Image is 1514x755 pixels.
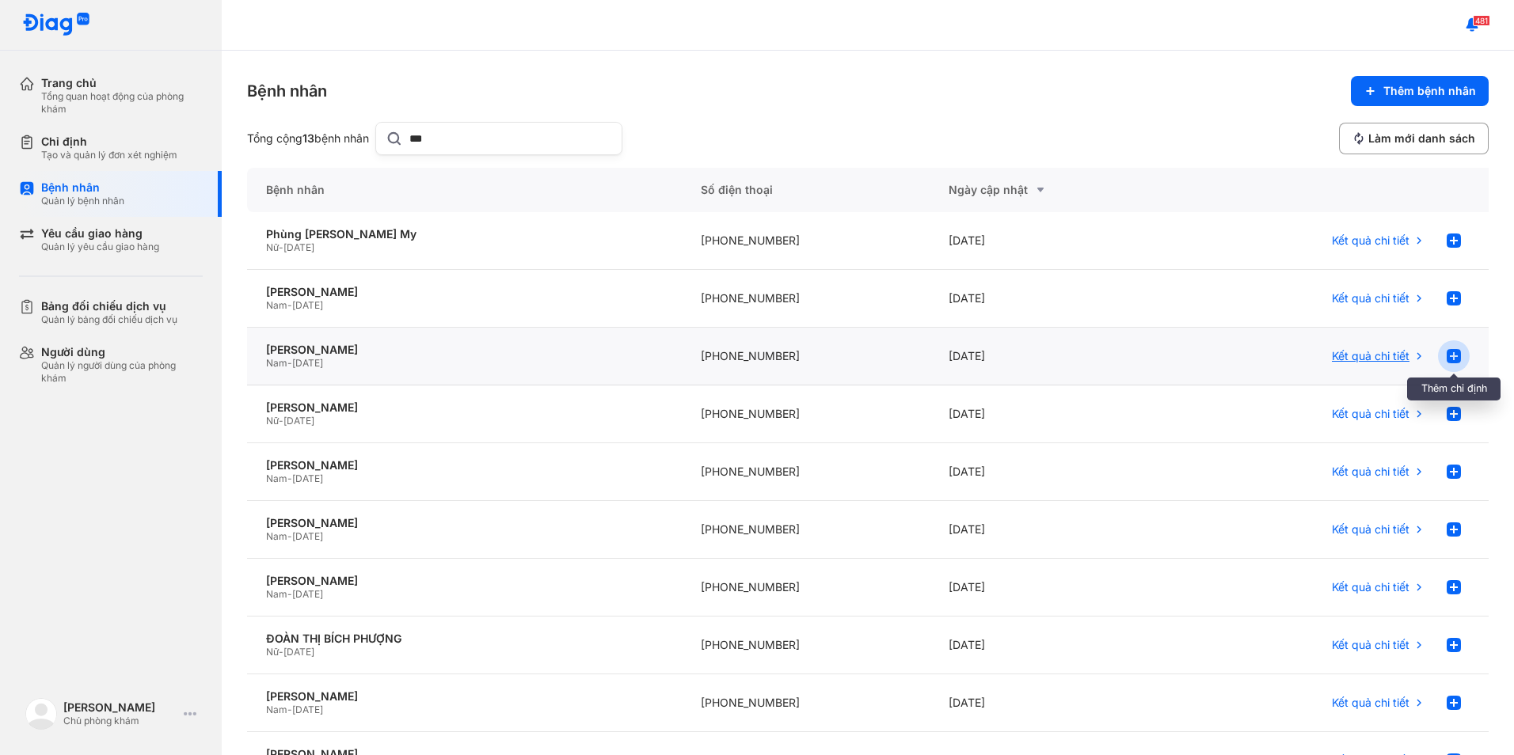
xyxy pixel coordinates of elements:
[682,617,930,674] div: [PHONE_NUMBER]
[682,501,930,559] div: [PHONE_NUMBER]
[266,285,663,299] div: [PERSON_NAME]
[682,328,930,385] div: [PHONE_NUMBER]
[1473,15,1490,26] span: 481
[279,646,283,658] span: -
[292,357,323,369] span: [DATE]
[302,131,314,145] span: 13
[287,530,292,542] span: -
[292,704,323,715] span: [DATE]
[266,458,663,472] div: [PERSON_NAME]
[287,588,292,600] span: -
[41,90,203,116] div: Tổng quan hoạt động của phòng khám
[41,149,177,161] div: Tạo và quản lý đơn xét nghiệm
[63,715,177,727] div: Chủ phòng khám
[930,674,1178,732] div: [DATE]
[1351,76,1489,106] button: Thêm bệnh nhân
[41,226,159,241] div: Yêu cầu giao hàng
[266,400,663,415] div: [PERSON_NAME]
[287,357,292,369] span: -
[287,299,292,311] span: -
[279,241,283,253] span: -
[41,76,203,90] div: Trang chủ
[266,588,287,600] span: Nam
[283,646,314,658] span: [DATE]
[266,704,287,715] span: Nam
[682,212,930,270] div: [PHONE_NUMBER]
[266,689,663,704] div: [PERSON_NAME]
[266,343,663,357] div: [PERSON_NAME]
[292,472,323,484] span: [DATE]
[247,168,682,212] div: Bệnh nhân
[1332,291,1409,305] span: Kết quả chi tiết
[292,530,323,542] span: [DATE]
[266,516,663,530] div: [PERSON_NAME]
[1332,233,1409,248] span: Kết quả chi tiết
[41,345,203,359] div: Người dùng
[949,180,1159,199] div: Ngày cập nhật
[41,299,177,313] div: Bảng đối chiếu dịch vụ
[1368,131,1475,146] span: Làm mới danh sách
[247,80,327,102] div: Bệnh nhân
[930,270,1178,328] div: [DATE]
[41,195,124,207] div: Quản lý bệnh nhân
[682,674,930,732] div: [PHONE_NUMBER]
[266,574,663,588] div: [PERSON_NAME]
[1332,638,1409,652] span: Kết quả chi tiết
[1332,580,1409,594] span: Kết quả chi tiết
[25,698,57,730] img: logo
[266,632,663,646] div: ĐOÀN THỊ BÍCH PHƯỢNG
[266,646,279,658] span: Nữ
[930,559,1178,617] div: [DATE]
[266,299,287,311] span: Nam
[682,270,930,328] div: [PHONE_NUMBER]
[1383,84,1476,98] span: Thêm bệnh nhân
[1332,349,1409,363] span: Kết quả chi tiết
[279,415,283,427] span: -
[1332,696,1409,710] span: Kết quả chi tiết
[1332,407,1409,421] span: Kết quả chi tiết
[266,241,279,253] span: Nữ
[41,135,177,149] div: Chỉ định
[682,443,930,501] div: [PHONE_NUMBER]
[292,299,323,311] span: [DATE]
[930,443,1178,501] div: [DATE]
[1332,465,1409,479] span: Kết quả chi tiết
[682,385,930,443] div: [PHONE_NUMBER]
[682,168,930,212] div: Số điện thoại
[930,212,1178,270] div: [DATE]
[1332,522,1409,537] span: Kết quả chi tiết
[266,415,279,427] span: Nữ
[63,700,177,715] div: [PERSON_NAME]
[682,559,930,617] div: [PHONE_NUMBER]
[283,415,314,427] span: [DATE]
[266,472,287,484] span: Nam
[930,501,1178,559] div: [DATE]
[283,241,314,253] span: [DATE]
[266,357,287,369] span: Nam
[41,180,124,195] div: Bệnh nhân
[930,328,1178,385] div: [DATE]
[930,385,1178,443] div: [DATE]
[292,588,323,600] span: [DATE]
[287,472,292,484] span: -
[41,359,203,385] div: Quản lý người dùng của phòng khám
[287,704,292,715] span: -
[1339,123,1489,154] button: Làm mới danh sách
[41,241,159,253] div: Quản lý yêu cầu giao hàng
[247,131,369,146] div: Tổng cộng bệnh nhân
[266,227,663,241] div: Phùng [PERSON_NAME] My
[930,617,1178,674] div: [DATE]
[266,530,287,542] span: Nam
[41,313,177,326] div: Quản lý bảng đối chiếu dịch vụ
[22,13,90,37] img: logo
